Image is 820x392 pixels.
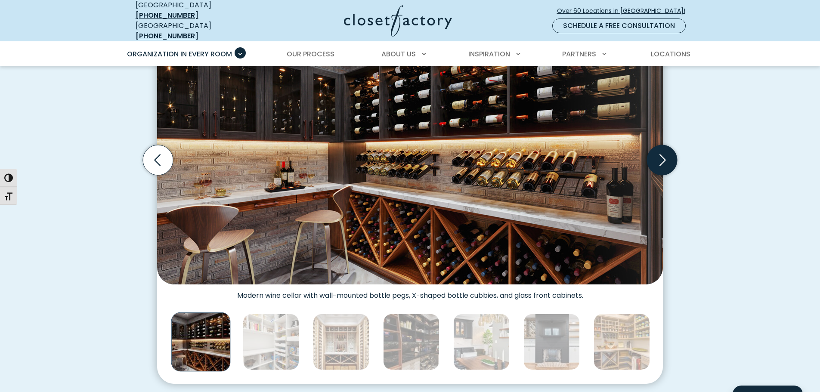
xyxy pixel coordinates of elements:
a: Schedule a Free Consultation [552,19,686,33]
button: Previous slide [139,142,176,179]
span: Partners [562,49,596,59]
img: Sophisticated bar design in a dining space with glass-front black cabinets, white marble backspla... [453,314,510,370]
a: Over 60 Locations in [GEOGRAPHIC_DATA]! [557,3,693,19]
img: Custom walk-in pantry with light wood tones with wine racks, spice shelves, and built-in storage ... [594,314,650,370]
img: Modern wine room with black shelving, exposed brick walls, under-cabinet lighting, and marble cou... [157,20,663,284]
button: Next slide [644,142,681,179]
a: [PHONE_NUMBER] [136,10,198,20]
div: [GEOGRAPHIC_DATA] [136,21,260,41]
span: Locations [651,49,690,59]
span: Our Process [287,49,334,59]
img: Premium wine cellar featuring wall-mounted bottle racks, central tasting area with glass shelving... [313,314,369,370]
img: Modern wine room with black shelving, exposed brick walls, under-cabinet lighting, and marble cou... [171,312,231,372]
nav: Primary Menu [121,42,699,66]
span: About Us [381,49,416,59]
figcaption: Modern wine cellar with wall-mounted bottle pegs, X-shaped bottle cubbies, and glass front cabinets. [157,284,663,300]
img: Closet Factory Logo [344,5,452,37]
a: [PHONE_NUMBER] [136,31,198,41]
img: Organized white pantry with wine bottle storage, pull-out drawers, wire baskets, cookbooks, and c... [243,314,299,370]
img: Custom wine bar with wine lattice and custom bar cabinetry [523,314,580,370]
span: Organization in Every Room [127,49,232,59]
span: Inspiration [468,49,510,59]
span: Over 60 Locations in [GEOGRAPHIC_DATA]! [557,6,692,15]
img: Upscale pantry with black cabinetry, integrated ladder, deep green stone countertops, organized b... [383,314,439,370]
